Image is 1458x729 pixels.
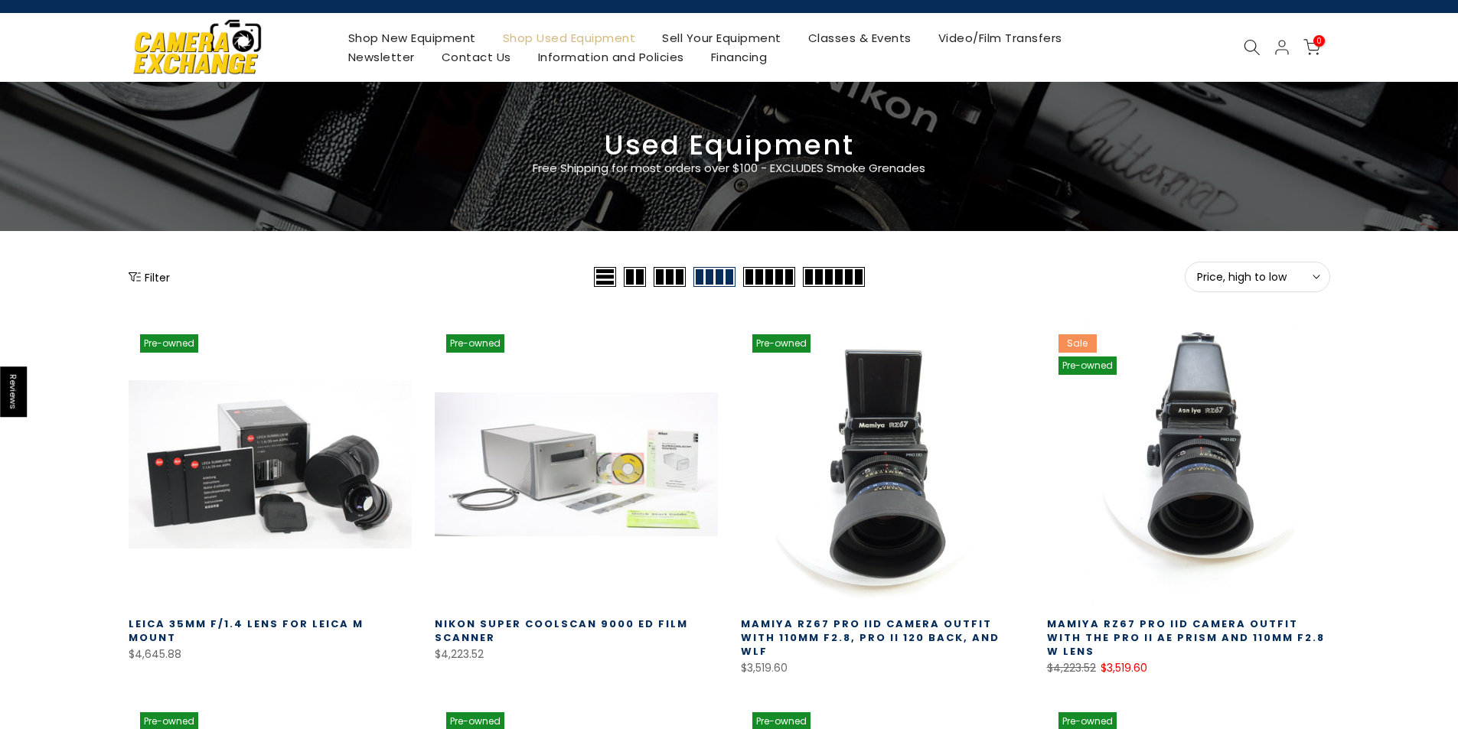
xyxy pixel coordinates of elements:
a: Nikon Super Coolscan 9000 ED Film Scanner [435,617,688,645]
a: 0 [1303,39,1320,56]
div: $3,519.60 [741,659,1024,678]
a: Leica 35mm f/1.4 Lens for Leica M Mount [129,617,364,645]
a: Financing [697,47,781,67]
a: Mamiya RZ67 Pro IID Camera Outfit with the Pro II AE Prism and 110MM F2.8 W Lens [1047,617,1325,659]
a: Mamiya RZ67 Pro IID Camera Outfit with 110MM F2.8, Pro II 120 Back, and WLF [741,617,1000,659]
del: $4,223.52 [1047,660,1096,675]
a: Video/Film Transfers [925,28,1075,47]
button: Show filters [129,269,170,285]
div: $4,645.88 [129,645,412,664]
div: $4,223.52 [435,645,718,664]
a: Newsletter [334,47,428,67]
ins: $3,519.60 [1101,659,1147,678]
a: Sell Your Equipment [649,28,795,47]
a: Contact Us [428,47,524,67]
button: Price, high to low [1185,262,1330,292]
p: Free Shipping for most orders over $100 - EXCLUDES Smoke Grenades [442,159,1016,177]
a: Shop New Equipment [334,28,489,47]
span: 0 [1313,35,1325,47]
a: Information and Policies [524,47,697,67]
a: Classes & Events [794,28,925,47]
a: Shop Used Equipment [489,28,649,47]
span: Price, high to low [1197,270,1318,284]
h3: Used Equipment [129,135,1330,155]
